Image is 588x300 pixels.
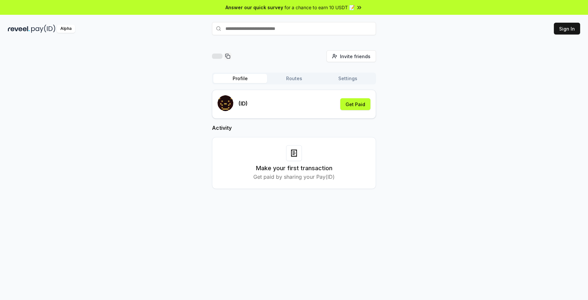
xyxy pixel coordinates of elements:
[340,98,370,110] button: Get Paid
[284,4,355,11] span: for a chance to earn 10 USDT 📝
[212,124,376,132] h2: Activity
[267,74,321,83] button: Routes
[256,164,332,173] h3: Make your first transaction
[57,25,75,33] div: Alpha
[253,173,335,181] p: Get paid by sharing your Pay(ID)
[554,23,580,35] button: Sign In
[8,25,30,33] img: reveel_dark
[340,53,370,60] span: Invite friends
[213,74,267,83] button: Profile
[239,100,248,107] p: (ID)
[225,4,283,11] span: Answer our quick survey
[326,50,376,62] button: Invite friends
[31,25,55,33] img: pay_id
[321,74,375,83] button: Settings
